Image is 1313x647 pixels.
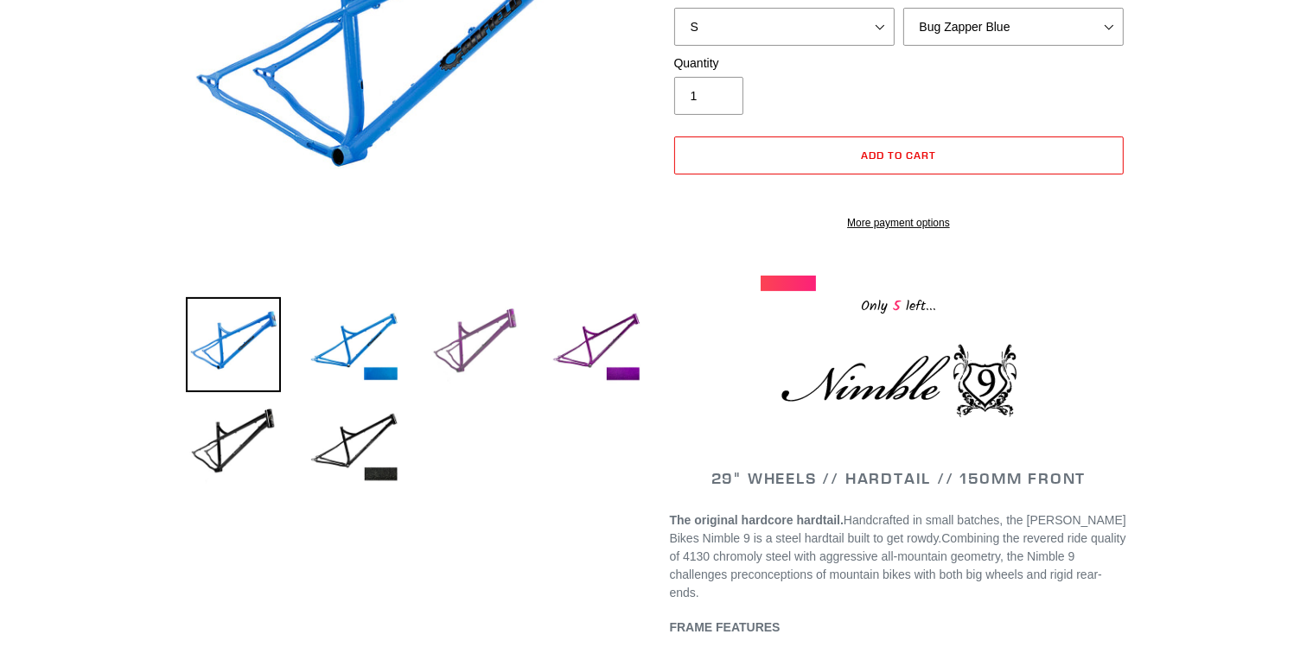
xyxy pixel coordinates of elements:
[761,291,1037,318] div: Only left...
[670,513,844,527] strong: The original hardcore hardtail.
[186,397,281,492] img: Load image into Gallery viewer, NIMBLE 9 - Frameset
[674,215,1124,231] a: More payment options
[670,620,781,634] b: FRAME FEATURES
[711,468,1087,488] span: 29" WHEELS // HARDTAIL // 150MM FRONT
[549,297,644,392] img: Load image into Gallery viewer, NIMBLE 9 - Frameset
[670,513,1126,545] span: Handcrafted in small batches, the [PERSON_NAME] Bikes Nimble 9 is a steel hardtail built to get r...
[674,54,895,73] label: Quantity
[888,295,906,317] span: 5
[670,531,1126,599] span: Combining the revered ride quality of 4130 chromoly steel with aggressive all-mountain geometry, ...
[428,297,523,392] img: Load image into Gallery viewer, NIMBLE 9 - Frameset
[186,297,281,392] img: Load image into Gallery viewer, NIMBLE 9 - Frameset
[674,136,1124,174] button: Add to cart
[861,149,936,162] span: Add to cart
[307,397,402,492] img: Load image into Gallery viewer, NIMBLE 9 - Frameset
[307,297,402,392] img: Load image into Gallery viewer, NIMBLE 9 - Frameset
